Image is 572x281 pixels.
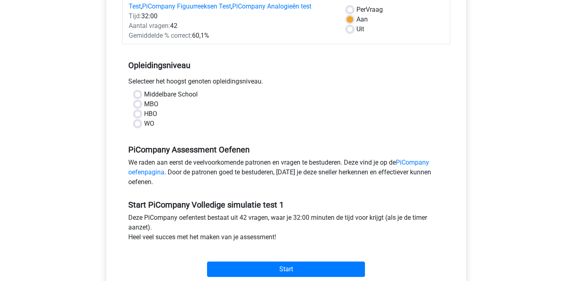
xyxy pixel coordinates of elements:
div: Selecteer het hoogst genoten opleidingsniveau. [122,77,450,90]
label: Aan [356,15,368,24]
div: We raden aan eerst de veelvoorkomende patronen en vragen te bestuderen. Deze vind je op de . Door... [122,158,450,190]
a: PiCompany Analogieën test [232,2,311,10]
h5: PiCompany Assessment Oefenen [128,145,444,154]
div: Deze PiCompany oefentest bestaat uit 42 vragen, waar je 32:00 minuten de tijd voor krijgt (als je... [122,213,450,245]
span: Tijd: [129,12,141,20]
a: PiCompany Figuurreeksen Test [142,2,231,10]
label: Middelbare School [144,90,198,99]
span: Gemiddelde % correct: [129,32,192,39]
label: HBO [144,109,157,119]
input: Start [207,262,365,277]
label: Uit [356,24,364,34]
div: 60,1% [123,31,341,41]
label: WO [144,119,154,129]
div: 32:00 [123,11,341,21]
span: Aantal vragen: [129,22,170,30]
label: MBO [144,99,158,109]
h5: Start PiCompany Volledige simulatie test 1 [128,200,444,210]
label: Vraag [356,5,383,15]
span: Per [356,6,366,13]
div: 42 [123,21,341,31]
h5: Opleidingsniveau [128,57,444,73]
